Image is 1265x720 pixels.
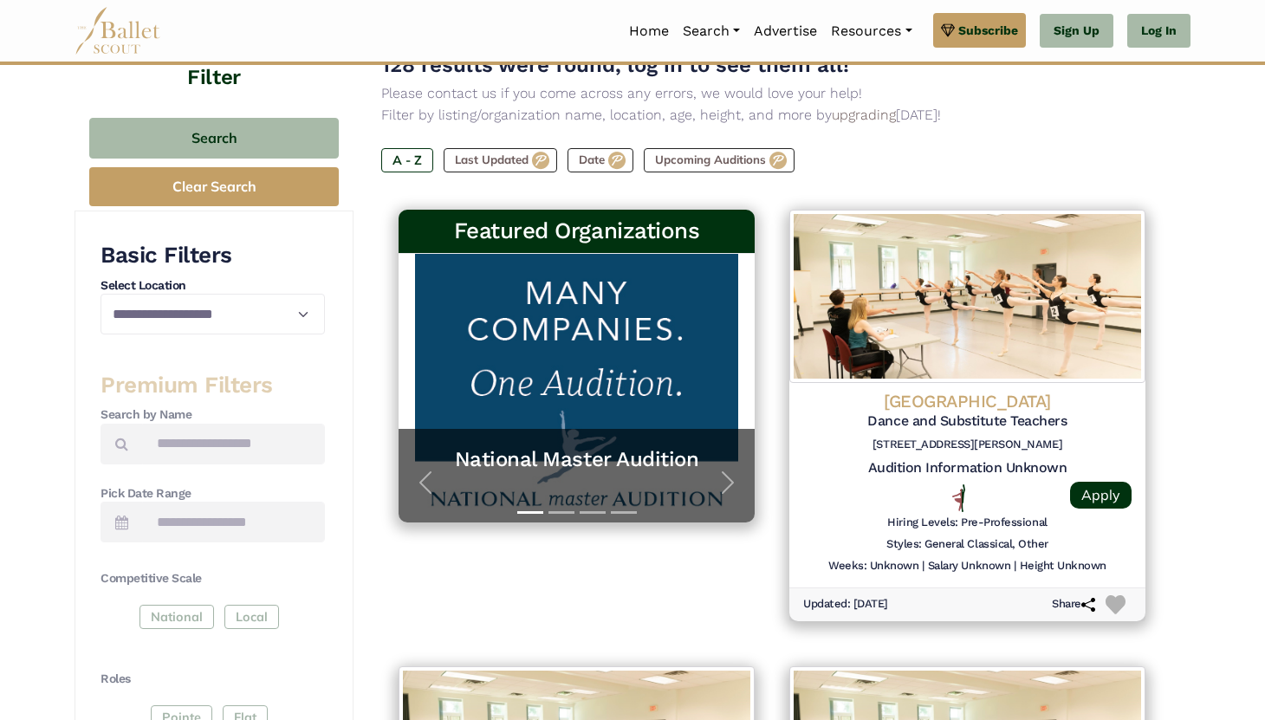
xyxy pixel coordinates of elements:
[886,537,1048,552] h6: Styles: General Classical, Other
[412,217,741,246] h3: Featured Organizations
[101,406,325,424] h4: Search by Name
[381,53,849,77] span: 128 results were found, log in to see them all!
[928,559,1010,574] h6: Salary Unknown
[887,516,1047,530] h6: Hiring Levels: Pre-Professional
[101,241,325,270] h3: Basic Filters
[101,485,325,503] h4: Pick Date Range
[828,559,918,574] h6: Weeks: Unknown
[1014,559,1016,574] h6: |
[922,559,924,574] h6: |
[803,438,1132,452] h6: [STREET_ADDRESS][PERSON_NAME]
[580,503,606,522] button: Slide 3
[958,21,1018,40] span: Subscribe
[517,503,543,522] button: Slide 1
[611,503,637,522] button: Slide 4
[381,104,1163,126] p: Filter by listing/organization name, location, age, height, and more by [DATE]!
[747,13,824,49] a: Advertise
[803,390,1132,412] h4: [GEOGRAPHIC_DATA]
[676,13,747,49] a: Search
[101,371,325,400] h3: Premium Filters
[1106,595,1126,615] img: Heart
[89,167,339,206] button: Clear Search
[1040,14,1113,49] a: Sign Up
[548,503,574,522] button: Slide 2
[933,13,1026,48] a: Subscribe
[803,412,1132,431] h5: Dance and Substitute Teachers
[803,459,1132,477] h5: Audition Information Unknown
[101,671,325,688] h4: Roles
[941,21,955,40] img: gem.svg
[952,484,965,512] img: All
[89,118,339,159] button: Search
[444,148,557,172] label: Last Updated
[824,13,918,49] a: Resources
[142,424,325,464] input: Search by names...
[644,148,795,172] label: Upcoming Auditions
[1070,482,1132,509] a: Apply
[381,148,433,172] label: A - Z
[1020,559,1106,574] h6: Height Unknown
[568,148,633,172] label: Date
[381,82,1163,105] p: Please contact us if you come across any errors, we would love your help!
[789,210,1145,383] img: Logo
[1127,14,1190,49] a: Log In
[1052,597,1095,612] h6: Share
[622,13,676,49] a: Home
[416,446,737,473] a: National Master Audition
[803,597,888,612] h6: Updated: [DATE]
[832,107,896,123] a: upgrading
[101,277,325,295] h4: Select Location
[101,570,325,587] h4: Competitive Scale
